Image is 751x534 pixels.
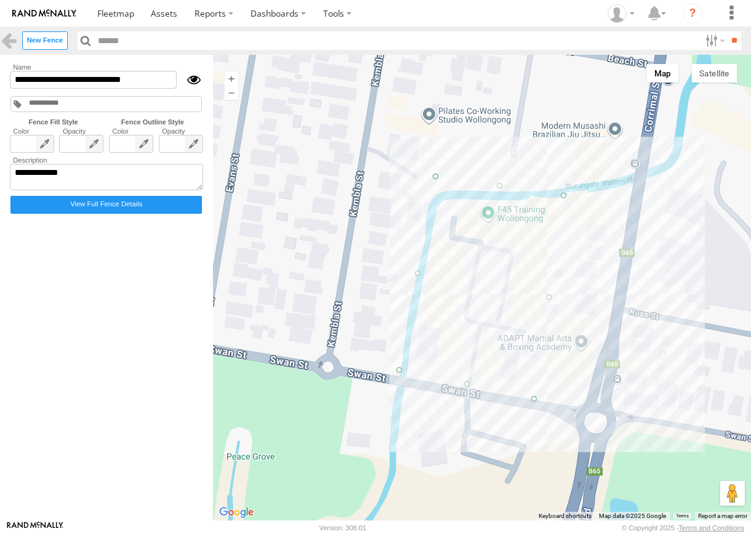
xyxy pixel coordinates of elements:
label: Opacity [59,127,103,135]
label: Fence Outline Style [100,118,206,126]
label: Color [10,127,54,135]
i: ? [683,4,702,23]
div: Eric Yao [603,4,639,23]
a: Terms and Conditions [679,524,744,532]
button: Zoom in [224,71,238,86]
button: Zoom out [224,86,238,100]
label: Create New Fence [22,31,68,49]
label: Search Filter Options [701,31,727,49]
label: Color [109,127,153,135]
button: Drag Pegman onto the map to open Street View [720,481,745,506]
a: Visit our Website [7,522,63,534]
a: Report a map error [698,512,747,519]
button: Keyboard shortcuts [539,512,592,520]
label: Opacity [159,127,203,135]
label: Fence Fill Style [7,118,100,126]
div: Version: 308.01 [319,524,366,532]
a: Terms (opens in new tab) [676,514,689,519]
img: rand-logo.svg [12,9,76,18]
a: Click to see this area on Google Maps [216,504,257,520]
div: Show/Hide fence [177,71,203,89]
label: Name [10,63,203,71]
div: © Copyright 2025 - [622,524,744,532]
img: Google [216,504,257,520]
button: Show street map [646,64,679,83]
button: Show satellite imagery [691,64,737,83]
label: Description [10,156,203,164]
span: Map data ©2025 Google [599,512,666,519]
label: Click to view fence details [10,196,202,214]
